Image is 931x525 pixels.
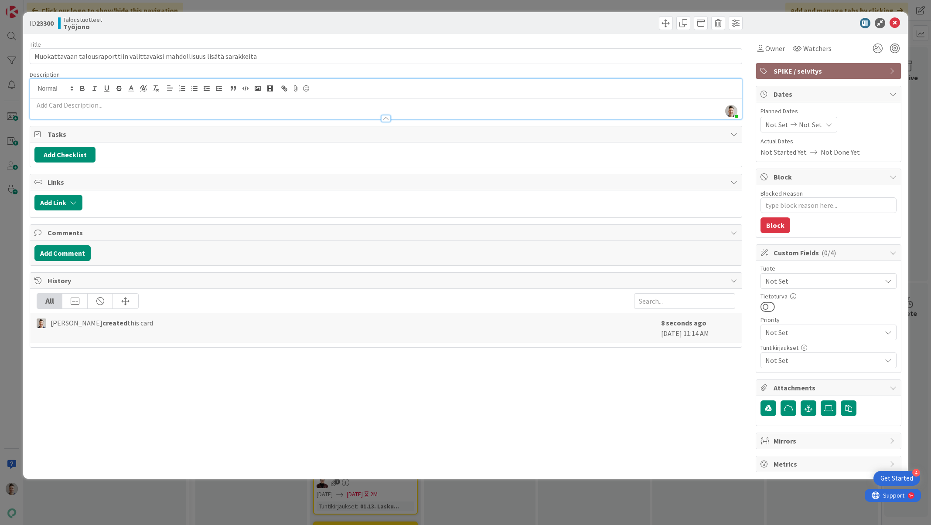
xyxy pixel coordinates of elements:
[873,471,920,486] div: Open Get Started checklist, remaining modules: 4
[760,293,897,299] div: Tietoturva
[822,248,836,257] span: ( 0/4 )
[774,66,885,76] span: SPIKE / selvitys
[30,48,742,64] input: type card name here...
[821,147,860,157] span: Not Done Yet
[760,345,897,351] div: Tuntikirjaukset
[912,469,920,477] div: 4
[63,23,102,30] b: Työjono
[30,18,54,28] span: ID
[48,275,726,286] span: History
[760,265,897,271] div: Tuote
[803,43,832,54] span: Watchers
[765,43,785,54] span: Owner
[774,89,885,99] span: Dates
[63,16,102,23] span: Taloustuotteet
[765,275,877,287] span: Not Set
[765,326,877,339] span: Not Set
[34,195,82,210] button: Add Link
[634,293,735,309] input: Search...
[48,177,726,187] span: Links
[36,19,54,27] b: 23300
[799,119,822,130] span: Not Set
[765,354,877,366] span: Not Set
[34,245,91,261] button: Add Comment
[765,119,788,130] span: Not Set
[774,459,885,469] span: Metrics
[774,172,885,182] span: Block
[37,294,62,308] div: All
[880,474,913,483] div: Get Started
[774,247,885,258] span: Custom Fields
[760,107,897,116] span: Planned Dates
[18,1,40,12] span: Support
[661,318,706,327] b: 8 seconds ago
[34,147,95,163] button: Add Checklist
[725,105,737,117] img: chwsQljfBTcKhy88xB9SmiPz5Ih6cdfk.JPG
[760,190,803,197] label: Blocked Reason
[30,71,60,78] span: Description
[44,3,48,10] div: 9+
[661,318,735,339] div: [DATE] 11:14 AM
[48,227,726,238] span: Comments
[30,41,41,48] label: Title
[760,147,807,157] span: Not Started Yet
[774,436,885,446] span: Mirrors
[760,317,897,323] div: Priority
[760,137,897,146] span: Actual Dates
[51,318,153,328] span: [PERSON_NAME] this card
[774,383,885,393] span: Attachments
[48,129,726,139] span: Tasks
[760,217,790,233] button: Block
[102,318,127,327] b: created
[37,318,46,328] img: TN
